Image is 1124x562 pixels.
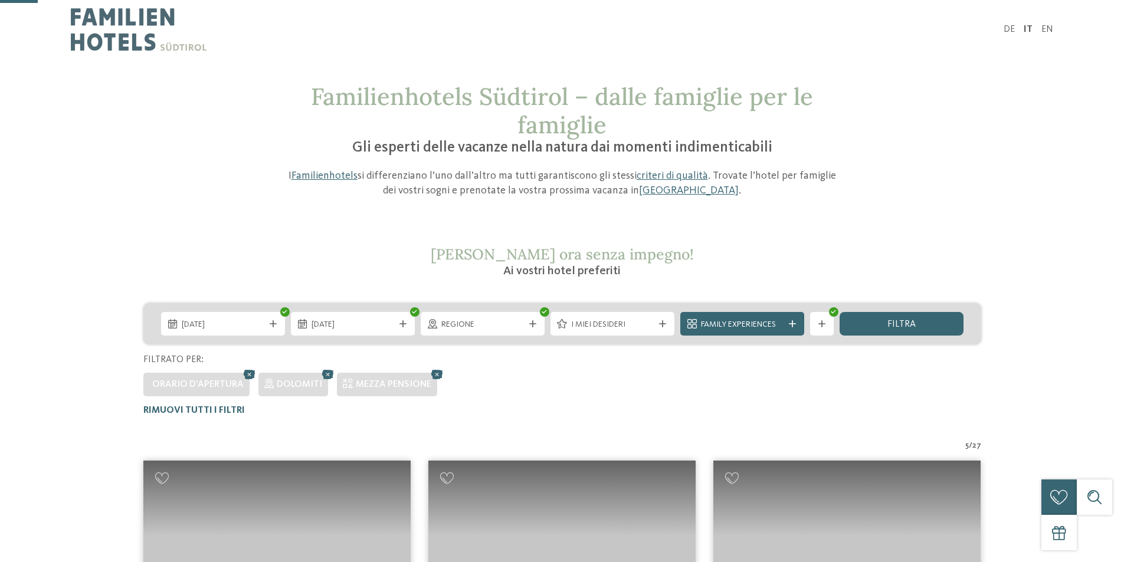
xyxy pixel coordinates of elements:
[143,406,245,415] span: Rimuovi tutti i filtri
[143,355,204,364] span: Filtrato per:
[972,440,981,452] span: 27
[965,440,969,452] span: 5
[887,320,916,329] span: filtra
[441,319,524,331] span: Regione
[311,81,813,140] span: Familienhotels Südtirol – dalle famiglie per le famiglie
[152,380,244,389] span: Orario d'apertura
[282,169,843,198] p: I si differenziano l’uno dall’altro ma tutti garantiscono gli stessi . Trovate l’hotel per famigl...
[277,380,322,389] span: Dolomiti
[1004,25,1015,34] a: DE
[182,319,264,331] span: [DATE]
[639,185,739,196] a: [GEOGRAPHIC_DATA]
[312,319,394,331] span: [DATE]
[431,245,694,264] span: [PERSON_NAME] ora senza impegno!
[571,319,654,331] span: I miei desideri
[291,170,358,181] a: Familienhotels
[1041,25,1053,34] a: EN
[503,265,621,277] span: Ai vostri hotel preferiti
[1024,25,1033,34] a: IT
[356,380,431,389] span: Mezza pensione
[969,440,972,452] span: /
[352,140,772,155] span: Gli esperti delle vacanze nella natura dai momenti indimenticabili
[701,319,784,331] span: Family Experiences
[637,170,708,181] a: criteri di qualità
